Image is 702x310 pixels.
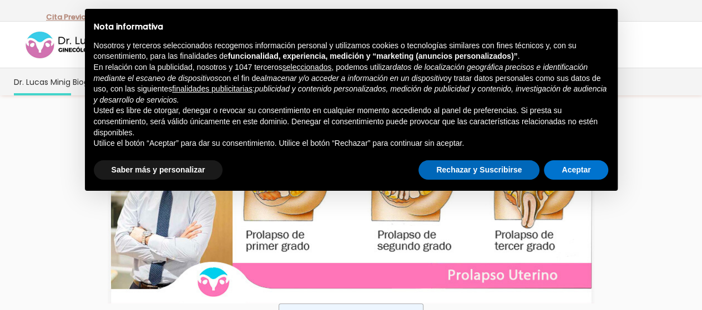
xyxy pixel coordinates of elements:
[172,84,252,95] button: finalidades publicitarias
[46,12,86,22] a: Cita Previa
[228,52,518,60] strong: funcionalidad, experiencia, medición y “marketing (anuncios personalizados)”
[94,40,609,62] p: Nosotros y terceros seleccionados recogemos información personal y utilizamos cookies o tecnologí...
[14,75,70,88] span: Dr. Lucas Minig
[46,10,90,24] p: -
[94,138,609,149] p: Utilice el botón “Aceptar” para dar su consentimiento. Utilice el botón “Rechazar” para continuar...
[544,160,608,180] button: Aceptar
[13,68,72,95] a: Dr. Lucas Minig
[282,62,332,73] button: seleccionados
[72,68,108,95] a: Biografía
[73,75,107,88] span: Biografía
[94,62,609,105] p: En relación con la publicidad, nosotros y 1047 terceros , podemos utilizar con el fin de y tratar...
[94,84,607,104] em: publicidad y contenido personalizados, medición de publicidad y contenido, investigación de audie...
[94,63,588,83] em: datos de localización geográfica precisos e identificación mediante el escaneo de dispositivos
[94,105,609,138] p: Usted es libre de otorgar, denegar o revocar su consentimiento en cualquier momento accediendo al...
[94,22,609,32] h2: Nota informativa
[108,115,594,303] img: prolapso uterino definición
[418,160,539,180] button: Rechazar y Suscribirse
[260,74,448,83] em: almacenar y/o acceder a información en un dispositivo
[94,160,223,180] button: Saber más y personalizar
